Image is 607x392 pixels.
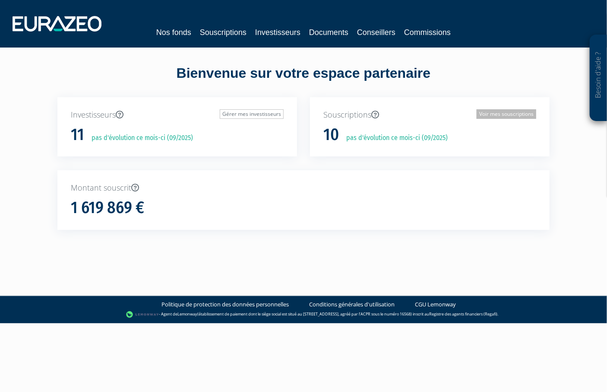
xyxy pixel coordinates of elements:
[357,26,395,38] a: Conseillers
[177,311,197,317] a: Lemonway
[71,199,144,217] h1: 1 619 869 €
[429,311,497,317] a: Registre des agents financiers (Regafi)
[323,126,339,144] h1: 10
[13,16,101,32] img: 1732889491-logotype_eurazeo_blanc_rvb.png
[200,26,247,38] a: Souscriptions
[51,64,556,97] div: Bienvenue sur votre espace partenaire
[85,133,193,143] p: pas d'évolution ce mois-ci (09/2025)
[71,182,536,194] p: Montant souscrit
[323,109,536,121] p: Souscriptions
[220,109,284,119] a: Gérer mes investisseurs
[415,300,456,309] a: CGU Lemonway
[309,26,348,38] a: Documents
[310,300,395,309] a: Conditions générales d'utilisation
[71,126,84,144] h1: 11
[162,300,289,309] a: Politique de protection des données personnelles
[477,109,536,119] a: Voir mes souscriptions
[126,310,159,319] img: logo-lemonway.png
[594,39,604,117] p: Besoin d'aide ?
[71,109,284,121] p: Investisseurs
[156,26,191,38] a: Nos fonds
[340,133,448,143] p: pas d'évolution ce mois-ci (09/2025)
[9,310,598,319] div: - Agent de (établissement de paiement dont le siège social est situé au [STREET_ADDRESS], agréé p...
[255,26,300,38] a: Investisseurs
[404,26,451,38] a: Commissions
